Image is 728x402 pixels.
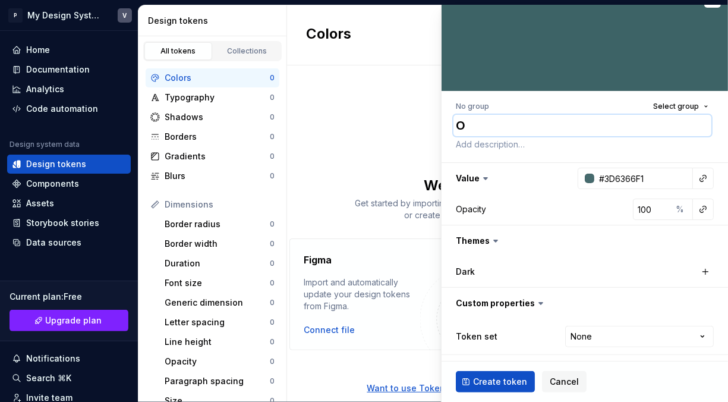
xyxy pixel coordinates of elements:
span: Select group [653,102,699,111]
span: Get started by importing design tokens from one of the following integrations, or create your own... [355,198,660,220]
div: 0 [270,298,275,307]
div: No group [456,102,489,111]
a: Want to use Tokens Studio or another source for your design data? [287,350,728,394]
div: Analytics [26,83,64,95]
div: Blurs [165,170,270,182]
textarea: O [453,115,711,136]
h4: Figma [304,253,332,267]
div: Generic dimension [165,297,270,309]
div: 0 [270,318,275,327]
div: Documentation [26,64,90,76]
div: Import and automatically update your design tokens from Figma. [304,277,420,312]
div: Collections [218,46,277,56]
div: Shadows [165,111,270,123]
div: 0 [270,278,275,288]
a: Storybook stories [7,213,131,233]
span: Create token [473,376,527,388]
input: 100 [633,199,672,220]
div: Data sources [26,237,81,249]
a: Paragraph spacing0 [160,372,279,391]
div: Font size [165,277,270,289]
div: 0 [270,112,275,122]
a: Gradients0 [146,147,279,166]
a: Upgrade plan [10,310,128,331]
div: My Design System [27,10,103,21]
div: Border radius [165,218,270,230]
div: Code automation [26,103,98,115]
div: Duration [165,257,270,269]
a: Home [7,40,131,59]
div: P [8,8,23,23]
button: Search ⌘K [7,369,131,388]
button: Cancel [542,371,587,392]
button: Create token [456,371,535,392]
div: Dimensions [165,199,275,211]
input: e.g. #000000 [594,168,693,189]
a: Line height0 [160,332,279,351]
div: Gradients [165,150,270,162]
div: Border width [165,238,270,250]
div: 0 [270,73,275,83]
div: Current plan : Free [10,291,128,303]
div: Typography [165,92,270,103]
a: Typography0 [146,88,279,107]
a: Documentation [7,60,131,79]
a: Assets [7,194,131,213]
div: Welcome to Supernova! [287,176,728,195]
button: PMy Design SystemV [2,2,135,28]
div: 0 [270,239,275,249]
div: Design tokens [148,15,282,27]
div: Notifications [26,353,80,365]
div: 0 [270,376,275,386]
div: 0 [270,357,275,366]
div: Search ⌘K [26,372,71,384]
button: Select group [648,98,714,115]
button: Connect file [304,324,355,336]
div: 0 [270,132,275,142]
a: Generic dimension0 [160,293,279,312]
div: Components [26,178,79,190]
h2: Colors [306,24,351,46]
a: Borders0 [146,127,279,146]
div: Line height [165,336,270,348]
a: Design tokens [7,155,131,174]
div: Storybook stories [26,217,99,229]
a: Components [7,174,131,193]
div: All tokens [149,46,208,56]
a: Font size0 [160,274,279,293]
div: 0 [270,152,275,161]
div: V [123,11,127,20]
div: 0 [270,259,275,268]
span: Upgrade plan [46,315,102,326]
a: Analytics [7,80,131,99]
div: 0 [270,337,275,347]
a: Blurs0 [146,167,279,186]
div: Assets [26,197,54,209]
a: Data sources [7,233,131,252]
a: Opacity0 [160,352,279,371]
a: Code automation [7,99,131,118]
div: Home [26,44,50,56]
a: Duration0 [160,254,279,273]
label: Dark [456,266,475,278]
div: Paragraph spacing [165,375,270,387]
div: Colors [165,72,270,84]
button: Notifications [7,349,131,368]
span: Cancel [550,376,579,388]
a: Colors0 [146,68,279,87]
a: Letter spacing0 [160,313,279,332]
a: Border radius0 [160,215,279,234]
label: Token set [456,331,497,343]
a: Shadows0 [146,108,279,127]
div: Opacity [165,356,270,368]
button: Want to use Tokens Studio or another source for your design data? [367,382,648,394]
div: Design tokens [26,158,86,170]
div: 0 [270,171,275,181]
div: Borders [165,131,270,143]
a: Border width0 [160,234,279,253]
div: Opacity [456,203,486,215]
div: Design system data [10,140,80,149]
div: 0 [270,219,275,229]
